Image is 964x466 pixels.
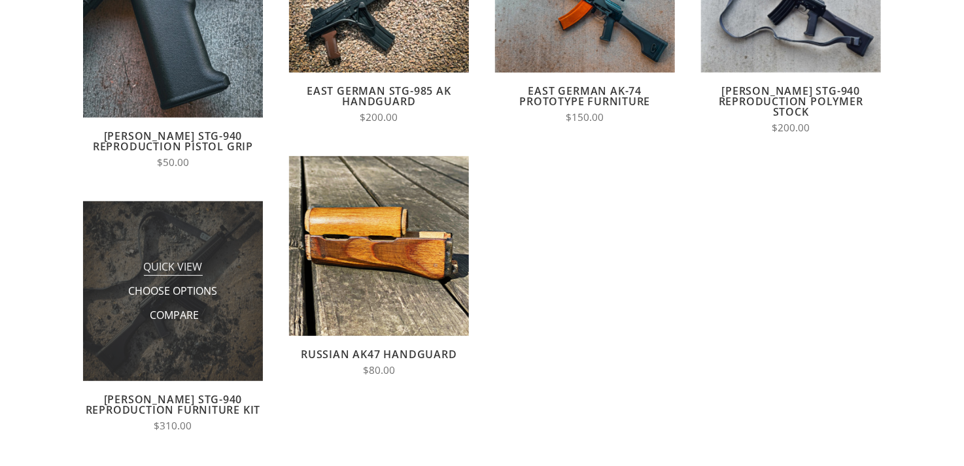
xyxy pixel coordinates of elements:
[93,129,253,154] a: [PERSON_NAME] STG-940 Reproduction Pistol Grip
[157,156,189,169] span: $50.00
[154,419,192,433] span: $310.00
[86,392,261,417] a: [PERSON_NAME] STG-940 Reproduction Furniture Kit
[519,84,650,108] a: East German AK-74 Prototype Furniture
[719,84,863,119] a: [PERSON_NAME] STG-940 Reproduction Polymer Stock
[307,84,451,108] a: East German STG-985 AK Handguard
[144,259,203,276] span: Quick View
[566,110,604,124] span: $150.00
[289,156,469,336] img: Russian AK47 Handguard
[363,363,395,377] span: $80.00
[772,121,810,135] span: $200.00
[83,201,263,381] img: Wieger STG-940 Reproduction Furniture Kit
[150,308,199,324] span: Compare
[129,284,218,300] span: Choose Options
[360,110,398,124] span: $200.00
[129,284,218,298] a: Choose Options
[301,347,457,361] a: Russian AK47 Handguard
